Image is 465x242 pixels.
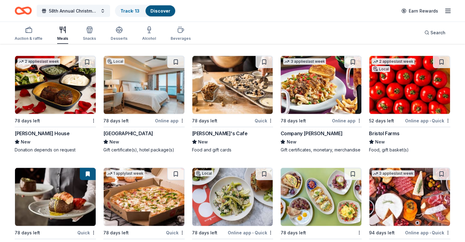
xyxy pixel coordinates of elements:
button: Alcohol [142,24,156,44]
span: 58th Annual Christmas tree Brunch [49,7,98,15]
div: [PERSON_NAME] House [15,130,69,137]
a: Home [15,4,32,18]
button: Auction & raffle [15,24,42,44]
span: • [430,118,431,123]
img: Image for Snooze Eatery [281,168,361,226]
div: Online app [332,117,362,125]
div: 2 applies last week [17,58,60,65]
div: 78 days left [15,229,40,236]
div: Online app [155,117,185,125]
button: Beverages [171,24,191,44]
div: Bristol Farms [369,130,399,137]
div: Quick [254,117,273,125]
a: Image for Mimi's Cafe78 days leftQuick[PERSON_NAME]'s CafeNewFood and gift cards [192,56,273,153]
div: Gift certificates, monetary, merchandise [280,147,362,153]
div: Meals [57,36,68,41]
div: Gift certificate(s), hotel package(s) [103,147,185,153]
div: [PERSON_NAME]'s Cafe [192,130,248,137]
button: 58th Annual Christmas tree Brunch [37,5,110,17]
div: 3 applies last week [283,58,326,65]
div: Alcohol [142,36,156,41]
div: Donation depends on request [15,147,96,153]
div: 1 apply last week [106,170,145,177]
button: Track· 13Discover [115,5,176,17]
span: New [21,138,31,146]
div: Snacks [83,36,96,41]
a: Track· 13 [120,8,139,13]
img: Image for Tender Greens [192,168,273,226]
div: 2 applies last week [372,58,415,65]
img: Image for Mimi's Cafe [192,56,273,114]
button: Snacks [83,24,96,44]
div: 78 days left [280,117,306,125]
span: Search [430,29,445,36]
a: Discover [150,8,170,13]
button: Search [419,27,450,39]
img: Image for Bristol Farms [369,56,450,114]
img: Image for The Chefs' Warehouse [369,168,450,226]
div: 78 days left [280,229,306,236]
div: 78 days left [103,117,129,125]
a: Earn Rewards [398,6,442,17]
div: Quick [166,229,185,236]
div: Auction & raffle [15,36,42,41]
div: Online app Quick [405,229,450,236]
a: Image for Dolphin Bay Resort & SpaLocal78 days leftOnline app[GEOGRAPHIC_DATA]NewGift certificate... [103,56,185,153]
div: 94 days left [369,229,395,236]
div: 3 applies last week [372,170,415,177]
span: New [198,138,208,146]
span: • [252,230,253,235]
a: Image for Company Brinker3 applieslast week78 days leftOnline appCompany [PERSON_NAME]NewGift cer... [280,56,362,153]
div: 78 days left [192,117,217,125]
div: 78 days left [103,229,129,236]
span: • [430,230,431,235]
div: 78 days left [15,117,40,125]
span: New [109,138,119,146]
div: Local [106,58,124,65]
div: Local [195,170,213,177]
div: 52 days left [369,117,394,125]
div: Beverages [171,36,191,41]
span: New [286,138,296,146]
div: Quick [77,229,96,236]
div: Desserts [111,36,127,41]
div: Online app Quick [228,229,273,236]
img: Image for Company Brinker [281,56,361,114]
img: Image for Dolphin Bay Resort & Spa [104,56,184,114]
div: 78 days left [192,229,217,236]
button: Desserts [111,24,127,44]
div: Food and gift cards [192,147,273,153]
img: Image for Fleming's [15,168,96,226]
div: Company [PERSON_NAME] [280,130,342,137]
div: Food, gift basket(s) [369,147,450,153]
div: Local [372,66,390,72]
span: New [375,138,385,146]
div: Online app Quick [405,117,450,125]
img: Image for Pizza Hut [104,168,184,226]
a: Image for Ruth's Chris Steak House2 applieslast week78 days left[PERSON_NAME] HouseNewDonation de... [15,56,96,153]
div: [GEOGRAPHIC_DATA] [103,130,153,137]
img: Image for Ruth's Chris Steak House [15,56,96,114]
a: Image for Bristol Farms2 applieslast weekLocal52 days leftOnline app•QuickBristol FarmsNewFood, g... [369,56,450,153]
button: Meals [57,24,68,44]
